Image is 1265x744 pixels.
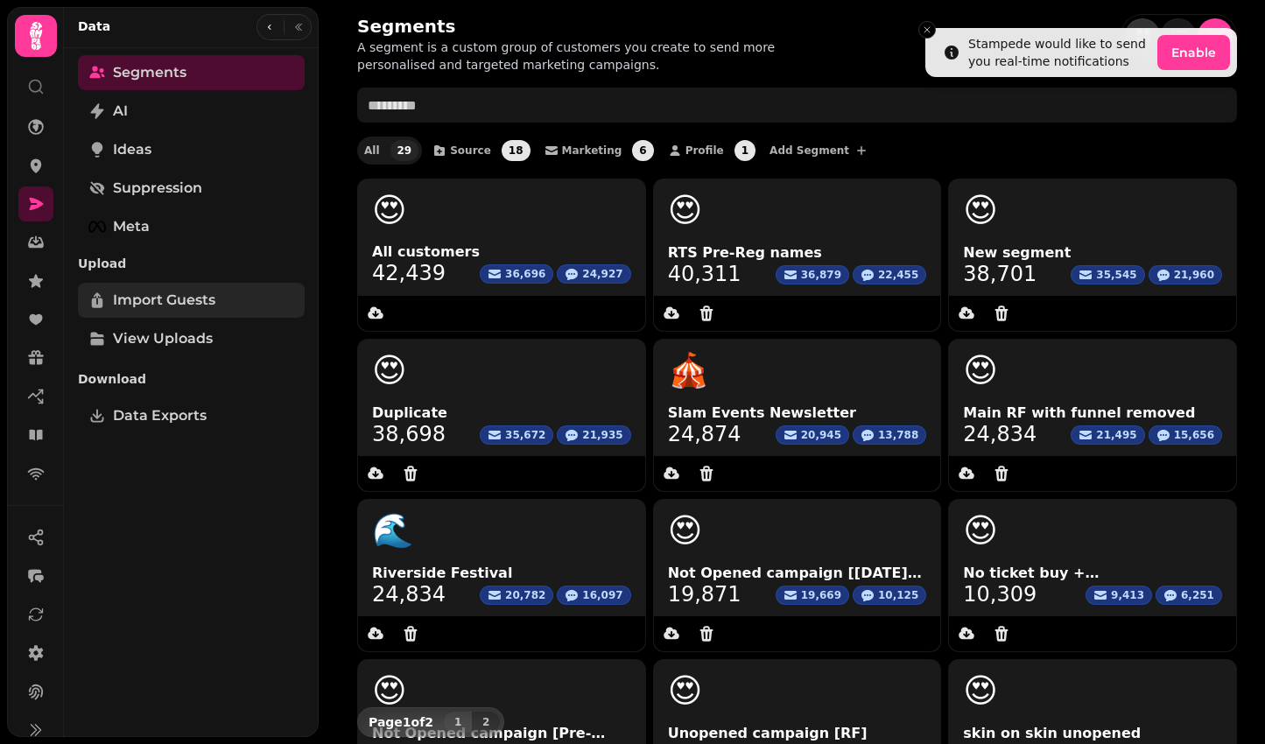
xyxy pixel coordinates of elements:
[362,713,440,731] p: Page 1 of 2
[393,456,428,491] button: Delete segment
[1111,588,1144,602] span: 9,413
[450,145,491,156] span: Source
[1174,268,1214,282] span: 21,960
[357,137,422,165] button: All29
[949,296,984,331] button: data export
[78,132,305,167] a: Ideas
[668,403,927,424] span: Slam Events Newsletter
[668,424,741,445] a: 24,874
[668,354,709,389] span: 🎪
[963,354,998,389] span: 😍
[878,428,918,442] span: 13,788
[1149,265,1222,284] button: 21,960
[372,263,446,284] span: 42,439
[113,328,213,349] span: View Uploads
[1086,586,1152,605] button: 9,413
[557,586,630,605] button: 16,097
[770,145,849,156] span: Add Segment
[479,717,493,727] span: 2
[776,586,849,605] button: 19,669
[372,563,631,584] span: Riverside Festival
[668,584,741,605] a: 19,871
[451,717,465,727] span: 1
[1071,425,1144,445] button: 21,495
[763,137,875,165] button: Add Segment
[372,403,631,424] span: Duplicate
[358,616,393,651] button: data export
[562,145,622,156] span: Marketing
[357,39,805,74] p: A segment is a custom group of customers you create to send more personalised and targeted market...
[1096,268,1136,282] span: 35,545
[1096,428,1136,442] span: 21,495
[654,456,689,491] button: data export
[632,140,653,161] span: 6
[372,514,413,549] span: 🌊
[78,398,305,433] a: Data Exports
[963,263,1037,284] a: 38,701
[372,424,446,445] a: 38,698
[557,264,630,284] button: 24,927
[78,94,305,129] a: AI
[78,171,305,206] a: Suppression
[668,263,741,284] a: 40,311
[1149,425,1222,445] button: 15,656
[425,137,533,165] button: Source18
[480,586,553,605] button: 20,782
[505,588,545,602] span: 20,782
[557,425,630,445] button: 21,935
[668,674,703,709] span: 😍
[113,101,128,122] span: AI
[654,616,689,651] button: data export
[878,268,918,282] span: 22,455
[372,354,407,389] span: 😍
[78,55,305,90] a: Segments
[689,456,724,491] button: Delete segment
[918,21,936,39] button: Close toast
[963,193,998,228] span: 😍
[949,616,984,651] button: data export
[372,193,407,227] span: 😍
[113,62,186,83] span: Segments
[444,712,472,733] button: 1
[668,723,927,744] span: Unopened campaign [RF]
[505,267,545,281] span: 36,696
[480,425,553,445] button: 35,672
[502,140,531,161] span: 18
[582,267,622,281] span: 24,927
[734,140,755,161] span: 1
[372,674,407,709] span: 😍
[776,265,849,284] button: 36,879
[444,712,500,733] nav: Pagination
[357,14,693,39] h2: Segments
[582,588,622,602] span: 16,097
[968,35,1150,70] div: Stampede would like to send you real-time notifications
[801,588,841,602] span: 19,669
[963,584,1037,605] a: 10,309
[668,242,927,263] span: RTS Pre-Reg names
[78,248,305,279] p: Upload
[372,242,631,263] span: All customers
[963,514,998,549] span: 😍
[801,268,841,282] span: 36,879
[668,563,927,584] span: Not Opened campaign [[DATE] Skin on Skin [clone]]
[358,456,393,491] button: data export
[984,456,1019,491] button: Delete segment
[1174,428,1214,442] span: 15,656
[689,616,724,651] button: Delete segment
[1071,265,1144,284] button: 35,545
[78,18,110,35] h2: Data
[1181,588,1214,602] span: 6,251
[78,321,305,356] a: View Uploads
[878,588,918,602] span: 10,125
[963,424,1037,445] a: 24,834
[472,712,500,733] button: 2
[654,296,689,331] button: data export
[984,616,1019,651] button: Delete segment
[949,456,984,491] button: data export
[685,145,724,156] span: Profile
[963,242,1222,263] span: New segment
[113,139,151,160] span: Ideas
[538,137,657,165] button: Marketing6
[358,296,393,331] button: data export
[661,137,759,165] button: Profile1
